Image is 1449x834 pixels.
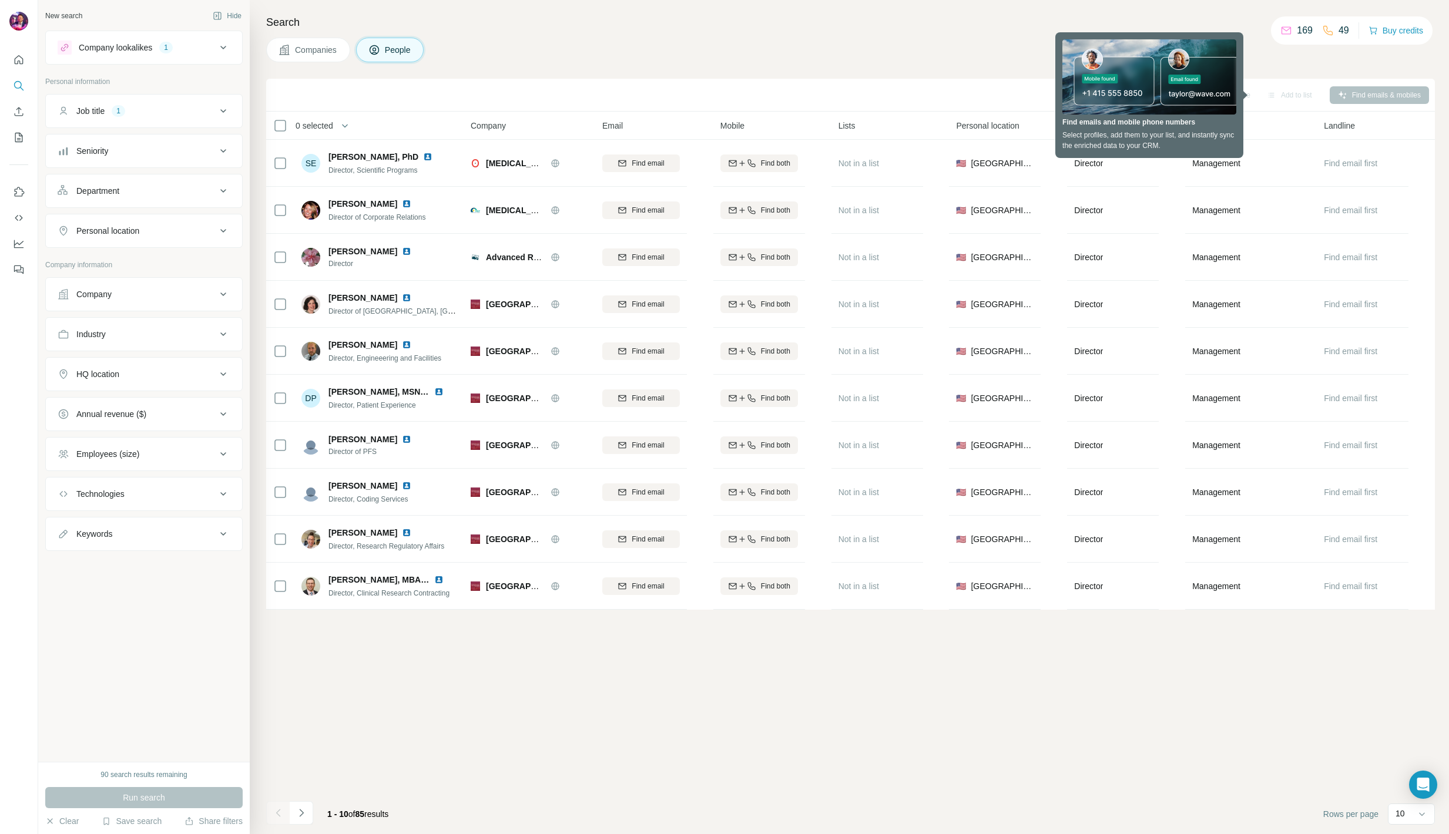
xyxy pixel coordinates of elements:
span: Director [1074,300,1103,309]
img: LinkedIn logo [423,152,432,162]
span: [GEOGRAPHIC_DATA][MEDICAL_DATA] [486,300,643,309]
span: Find email [632,534,664,544]
button: My lists [9,127,28,148]
span: Director, Engineeering and Facilities [328,354,441,362]
img: LinkedIn logo [434,387,444,396]
span: [GEOGRAPHIC_DATA][MEDICAL_DATA] [486,487,643,497]
span: Not in a list [838,440,879,450]
span: [GEOGRAPHIC_DATA] [971,486,1034,498]
button: Find both [720,295,798,313]
button: Search [9,75,28,96]
img: Avatar [301,295,320,314]
span: 🇺🇸 [956,204,966,216]
img: Avatar [301,577,320,596]
button: Technologies [46,480,242,508]
span: Find email [632,393,664,403]
span: Find email first [1324,206,1377,215]
span: Find email first [1324,487,1377,497]
div: Department [76,185,119,197]
button: Industry [46,320,242,348]
span: [GEOGRAPHIC_DATA][MEDICAL_DATA] [486,347,643,356]
button: Use Surfe on LinkedIn [9,181,28,203]
span: Not in a list [838,534,879,544]
div: DP [301,389,320,408]
span: Find both [761,487,790,497]
span: Mobile [720,120,744,132]
span: of [348,809,355,819]
div: Job title [76,105,105,117]
button: Navigate to next page [290,801,313,825]
button: Job title1 [46,97,242,125]
span: Director [1074,206,1103,215]
button: Find both [720,248,798,266]
span: Find email [632,581,664,591]
div: Employees (size) [76,448,139,460]
span: People [385,44,412,56]
span: 🇺🇸 [956,298,966,310]
img: Avatar [301,483,320,502]
img: Avatar [301,436,320,455]
img: LinkedIn logo [402,293,411,302]
button: Find both [720,154,798,172]
span: Director [1074,581,1103,591]
button: Find both [720,201,798,219]
button: Find email [602,201,680,219]
span: [GEOGRAPHIC_DATA] [971,439,1034,451]
span: Department [1192,120,1235,132]
span: [MEDICAL_DATA] Research Foundation [486,206,642,215]
span: Email [602,120,623,132]
span: [GEOGRAPHIC_DATA] [971,157,1034,169]
p: 49 [1339,23,1349,38]
span: Seniority [1074,120,1106,132]
img: Avatar [301,201,320,220]
span: Director, Clinical Research Contracting [328,589,450,597]
span: Director, Patient Experience [328,401,416,409]
div: Open Intercom Messenger [1409,771,1437,799]
button: Find email [602,577,680,595]
span: Lists [838,120,856,132]
span: 🇺🇸 [956,486,966,498]
button: Annual revenue ($) [46,400,242,428]
span: Find email first [1324,300,1377,309]
span: Landline [1324,120,1355,132]
img: LinkedIn logo [402,481,411,490]
span: Not in a list [838,253,879,262]
span: [GEOGRAPHIC_DATA] [971,298,1034,310]
span: Personal location [956,120,1019,132]
img: Logo of Melanoma Research Alliance [471,159,480,168]
span: Director of Corporate Relations [328,213,425,221]
button: Company [46,280,242,308]
img: LinkedIn logo [402,340,411,349]
div: 1 [112,106,125,116]
span: [GEOGRAPHIC_DATA] [971,204,1034,216]
span: Find both [761,299,790,310]
span: Company [471,120,506,132]
span: Find email [632,299,664,310]
span: Director, Scientific Programs [328,166,417,174]
span: Find both [761,346,790,357]
span: 🇺🇸 [956,251,966,263]
span: Management [1192,392,1240,404]
span: [PERSON_NAME], PhD [328,152,418,162]
img: LinkedIn logo [402,528,411,537]
button: Use Surfe API [9,207,28,228]
span: [PERSON_NAME] [328,198,397,210]
span: 1 - 10 [327,809,348,819]
span: Director [1074,159,1103,168]
span: results [327,809,388,819]
div: SE [301,154,320,173]
div: Company [76,288,112,300]
img: Logo of Fox Chase Cancer Center [471,440,480,450]
span: Advanced Rad Solutions [486,253,583,262]
span: [PERSON_NAME] [328,433,397,445]
span: Management [1192,251,1240,263]
button: Seniority [46,137,242,165]
span: [PERSON_NAME] [328,246,397,257]
img: Logo of Advanced Rad Solutions [471,253,480,262]
span: Management [1192,439,1240,451]
img: Logo of Fox Chase Cancer Center [471,487,480,497]
span: Find email [632,440,664,450]
p: 10 [1396,808,1405,819]
button: Find email [602,483,680,501]
span: [PERSON_NAME] [328,527,397,539]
